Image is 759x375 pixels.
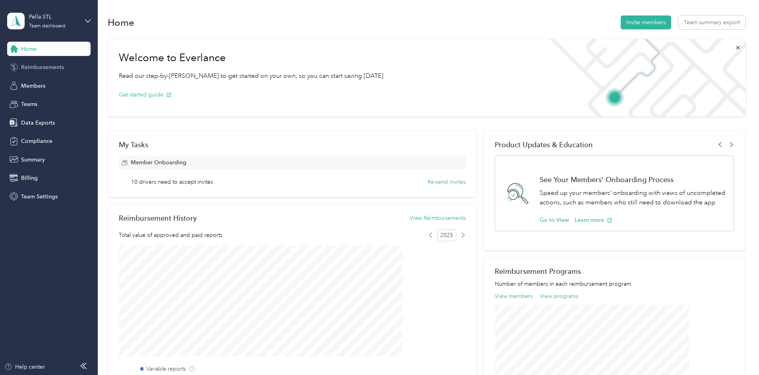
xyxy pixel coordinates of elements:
button: Learn more [575,216,612,224]
label: Variable reports [146,365,186,373]
h1: Welcome to Everlance [119,52,385,64]
span: Product Updates & Education [495,140,593,149]
button: Re-send invites [428,178,466,186]
span: Home [21,45,37,53]
button: View members [495,292,532,300]
p: Read our step-by-[PERSON_NAME] to get started on your own, so you can start saving [DATE]. [119,71,385,81]
button: Help center [4,363,45,371]
h2: Reimbursement Programs [495,267,734,275]
div: My Tasks [119,140,466,149]
h1: See Your Members' Onboarding Process [540,175,725,184]
span: Summary [21,156,45,164]
span: Teams [21,100,37,108]
span: Compliance [21,137,52,145]
span: Total value of approved and paid reports [119,231,223,239]
button: View programs [540,292,578,300]
div: Team dashboard [29,24,66,29]
span: Team Settings [21,192,58,201]
p: Number of members in each reimbursement program. [495,280,734,288]
span: 2025 [437,229,456,241]
button: Team summary export [678,15,745,29]
button: Get started guide [119,90,172,99]
span: Data Exports [21,119,55,127]
p: Speed up your members' onboarding with views of uncompleted actions, such as members who still ne... [540,188,725,208]
h1: Home [108,18,134,27]
span: Billing [21,174,38,182]
iframe: Everlance-gr Chat Button Frame [714,331,759,375]
span: 10 drivers need to accept invites [131,178,213,186]
h2: Reimbursement History [119,214,197,222]
button: Go to View [540,216,569,224]
button: Invite members [621,15,671,29]
img: Welcome to everlance [541,39,745,117]
span: Reimbursements [21,63,64,71]
button: View Reimbursements [410,214,466,222]
span: Members [21,82,45,90]
div: Pella STL [29,13,79,21]
span: Member Onboarding [131,158,186,167]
